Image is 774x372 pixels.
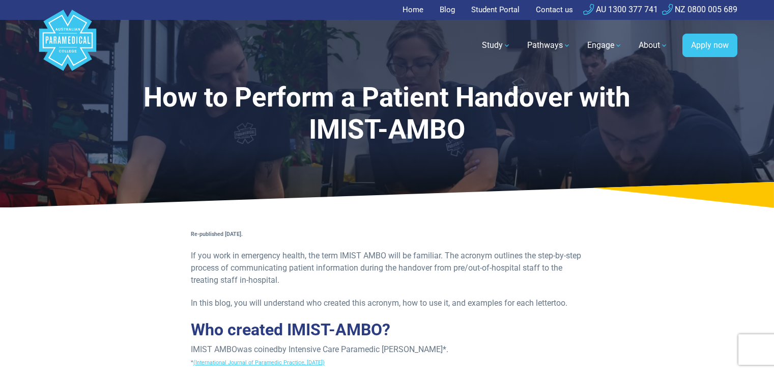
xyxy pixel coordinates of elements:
[191,344,237,354] span: IMIST AMBO
[662,5,737,14] a: NZ 0800 005 689
[682,34,737,57] a: Apply now
[278,344,448,354] span: by Intensive Care Paramedic [PERSON_NAME]*.
[554,298,565,308] span: too
[125,82,650,146] h1: How to Perform a Patient Handover with IMIST-AMBO
[583,5,658,14] a: AU 1300 377 741
[191,231,243,237] strong: Re-published [DATE].
[581,31,628,60] a: Engage
[191,298,554,308] span: In this blog, you will understand who created this acronym, how to use it, and examples for each ...
[191,320,390,339] span: Who created IMIST-AMBO?
[633,31,674,60] a: About
[521,31,577,60] a: Pathways
[476,31,517,60] a: Study
[237,344,278,354] span: was coined
[565,298,567,308] span: .
[193,359,325,366] a: (International Journal of Paramedic Practice, [DATE])
[191,251,581,285] span: If you work in emergency health, the term IMIST AMBO will be familiar. The acronym outlines the s...
[37,20,98,71] a: Australian Paramedical College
